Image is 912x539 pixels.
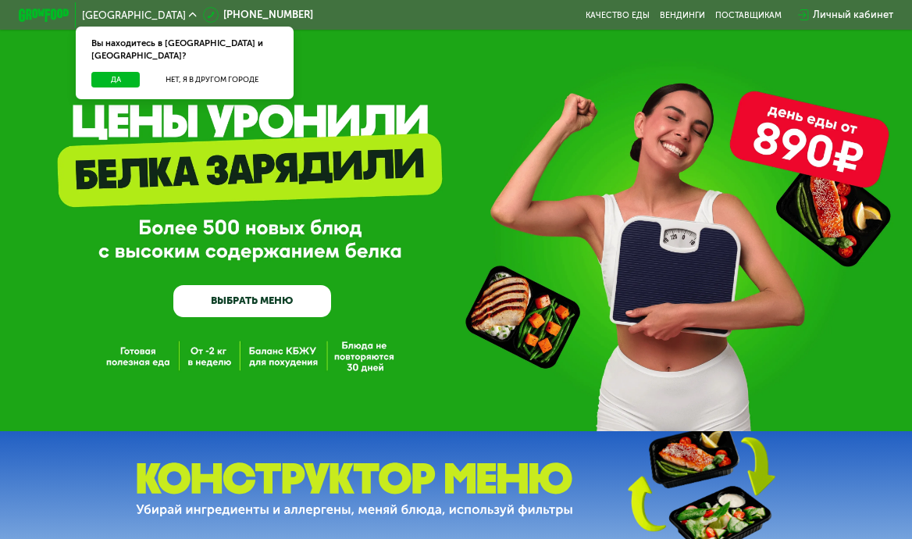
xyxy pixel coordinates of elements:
[660,10,705,20] a: Вендинги
[82,10,186,20] span: [GEOGRAPHIC_DATA]
[91,72,141,87] button: Да
[813,7,893,22] div: Личный кабинет
[203,7,313,22] a: [PHONE_NUMBER]
[715,10,782,20] div: поставщикам
[173,285,331,317] a: ВЫБРАТЬ МЕНЮ
[76,27,294,72] div: Вы находитесь в [GEOGRAPHIC_DATA] и [GEOGRAPHIC_DATA]?
[145,72,279,87] button: Нет, я в другом городе
[586,10,650,20] a: Качество еды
